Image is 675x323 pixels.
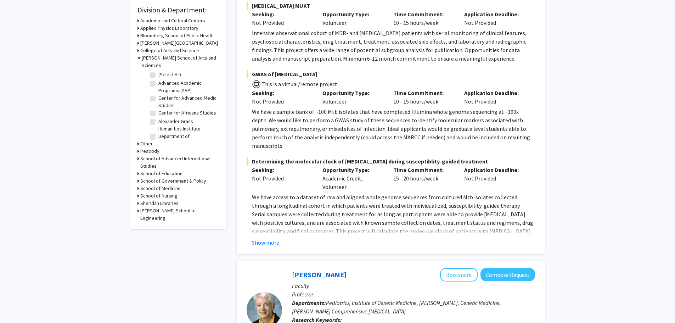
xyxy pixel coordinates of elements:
p: Seeking: [252,166,312,174]
h2: Division & Department: [137,6,219,14]
h3: School of Nursing [140,192,178,200]
h3: [PERSON_NAME] School of Engineering [140,207,219,222]
h3: Sheridan Libraries [140,200,179,207]
h3: School of Advanced International Studies [140,155,219,170]
h3: [PERSON_NAME] School of Arts and Sciences [142,54,219,69]
span: GWAS of [MEDICAL_DATA] [247,70,535,78]
label: Department of Anthropology [158,133,217,147]
p: Application Deadline: [464,10,524,18]
label: Center for Africana Studies [158,109,216,117]
button: Show more [252,238,279,247]
label: Advanced Academic Programs (AAP) [158,79,217,94]
div: Volunteer [317,10,388,27]
div: Not Provided [252,174,312,183]
h3: School of Medicine [140,185,181,192]
b: Departments: [292,299,326,306]
a: [PERSON_NAME] [292,270,347,279]
p: Opportunity Type: [322,166,383,174]
h3: Peabody [140,147,159,155]
div: Not Provided [459,10,530,27]
p: Time Commitment: [393,89,454,97]
h3: Other [140,140,153,147]
h3: Applied Physics Laboratory [140,24,198,32]
h3: Bloomberg School of Public Health [140,32,214,39]
h3: Academic and Cultural Centers [140,17,205,24]
p: Opportunity Type: [322,89,383,97]
p: We have a sample bank of ~100 Mtb isolates that have completed Illumina whole genome sequencing a... [252,107,535,150]
p: Professor [292,290,535,299]
span: Determining the molecular clock of [MEDICAL_DATA] during susceptiblity-guided treatment [247,157,535,166]
p: Opportunity Type: [322,10,383,18]
p: Time Commitment: [393,166,454,174]
button: Add Joann Bodurtha to Bookmarks [440,268,478,282]
p: Application Deadline: [464,89,524,97]
span: Pediatrics, Institute of Genetic Medicine, [PERSON_NAME], Genetic Medicine, [PERSON_NAME] Compreh... [292,299,501,315]
label: (Select All) [158,71,181,78]
div: 10 - 15 hours/week [388,10,459,27]
div: Academic Credit, Volunteer [317,166,388,191]
h3: College of Arts and Science [140,47,199,54]
div: Not Provided [252,18,312,27]
div: Volunteer [317,89,388,106]
p: Faculty [292,282,535,290]
label: Center for Advanced Media Studies [158,94,217,109]
p: Intensive observational cohort of MDR- and [MEDICAL_DATA] patients with serial monitoring of clin... [252,29,535,63]
div: 15 - 20 hours/week [388,166,459,191]
p: Application Deadline: [464,166,524,174]
div: Not Provided [459,166,530,191]
button: Compose Request to Joann Bodurtha [480,268,535,281]
p: Seeking: [252,89,312,97]
p: We have access to a dataset of raw and aligned whole genome sequences from cultured Mtb isolates ... [252,193,535,269]
p: Seeking: [252,10,312,18]
div: Not Provided [252,97,312,106]
iframe: Chat [5,291,30,318]
div: 10 - 15 hours/week [388,89,459,106]
span: This is a virtual/remote project [261,80,337,88]
h3: School of Education [140,170,182,177]
p: Time Commitment: [393,10,454,18]
span: [MEDICAL_DATA] MUKT [247,1,535,10]
h3: School of Government & Policy [140,177,206,185]
div: Not Provided [459,89,530,106]
label: Alexander Grass Humanities Institute [158,118,217,133]
h3: [PERSON_NAME][GEOGRAPHIC_DATA] [140,39,218,47]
